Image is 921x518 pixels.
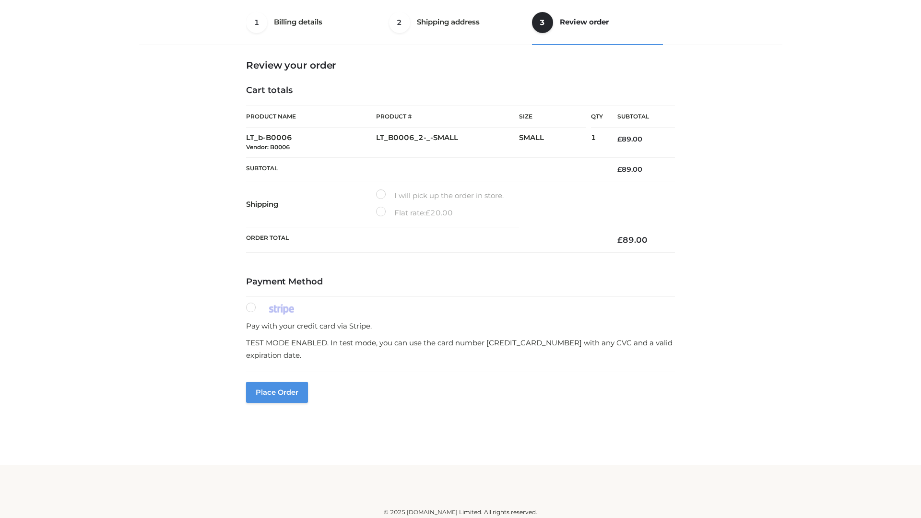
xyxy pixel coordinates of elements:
td: 1 [591,128,603,158]
th: Subtotal [603,106,675,128]
p: TEST MODE ENABLED. In test mode, you can use the card number [CREDIT_CARD_NUMBER] with any CVC an... [246,337,675,361]
p: Pay with your credit card via Stripe. [246,320,675,332]
td: LT_B0006_2-_-SMALL [376,128,519,158]
label: Flat rate: [376,207,453,219]
span: £ [617,235,623,245]
bdi: 20.00 [425,208,453,217]
bdi: 89.00 [617,165,642,174]
h4: Payment Method [246,277,675,287]
bdi: 89.00 [617,235,648,245]
th: Size [519,106,586,128]
th: Product # [376,106,519,128]
td: LT_b-B0006 [246,128,376,158]
h3: Review your order [246,59,675,71]
span: £ [617,165,622,174]
th: Subtotal [246,157,603,181]
th: Product Name [246,106,376,128]
small: Vendor: B0006 [246,143,290,151]
bdi: 89.00 [617,135,642,143]
th: Order Total [246,227,603,253]
th: Shipping [246,181,376,227]
th: Qty [591,106,603,128]
span: £ [425,208,430,217]
td: SMALL [519,128,591,158]
div: © 2025 [DOMAIN_NAME] Limited. All rights reserved. [142,507,779,517]
span: £ [617,135,622,143]
label: I will pick up the order in store. [376,189,504,202]
button: Place order [246,382,308,403]
h4: Cart totals [246,85,675,96]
